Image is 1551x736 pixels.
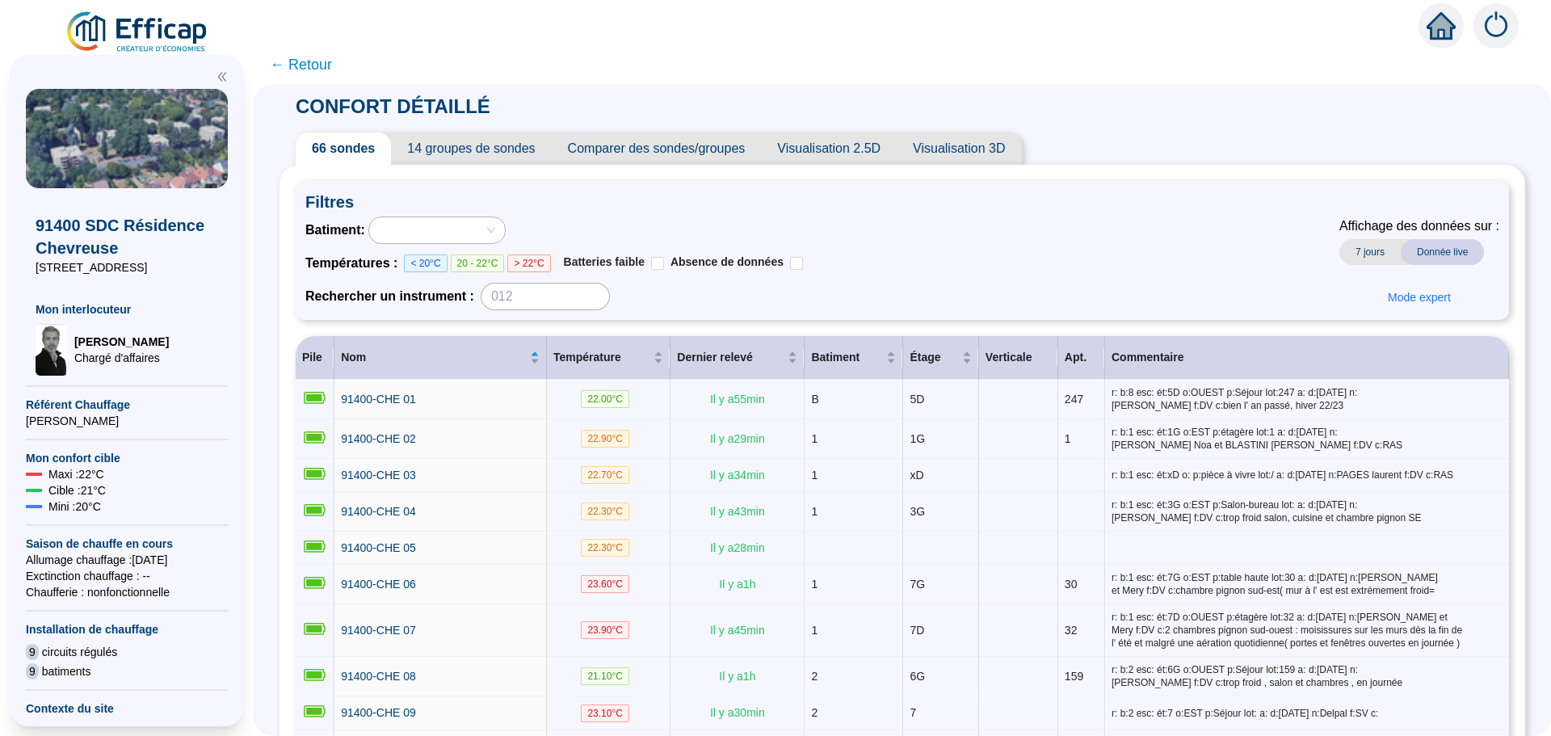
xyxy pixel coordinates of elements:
[305,191,1499,213] span: Filtres
[280,95,506,117] span: CONFORT DÉTAILLÉ
[910,349,958,366] span: Étage
[334,336,547,380] th: Nom
[341,576,416,593] a: 91400-CHE 06
[1427,11,1456,40] span: home
[581,466,629,484] span: 22.70 °C
[26,700,228,717] span: Contexte du site
[1112,426,1503,452] span: r: b:1 esc: ét:1G o:EST p:étagère lot:1 a: d:[DATE] n:[PERSON_NAME] Noa et BLASTINI [PERSON_NAME]...
[341,349,527,366] span: Nom
[910,393,924,406] span: 5D
[296,132,391,165] span: 66 sondes
[710,432,765,445] span: Il y a 29 min
[48,466,104,482] span: Maxi : 22 °C
[805,336,903,380] th: Batiment
[1375,284,1464,310] button: Mode expert
[26,568,228,584] span: Exctinction chauffage : --
[391,132,551,165] span: 14 groupes de sondes
[553,349,650,366] span: Température
[451,254,505,272] span: 20 - 22°C
[507,254,550,272] span: > 22°C
[581,621,629,639] span: 23.90 °C
[910,624,924,637] span: 7D
[341,706,416,719] span: 91400-CHE 09
[670,336,805,380] th: Dernier relevé
[36,324,68,376] img: Chargé d'affaires
[36,259,218,275] span: [STREET_ADDRESS]
[710,469,765,482] span: Il y a 34 min
[897,132,1021,165] span: Visualisation 3D
[761,132,897,165] span: Visualisation 2.5D
[1065,432,1071,445] span: 1
[26,584,228,600] span: Chaufferie : non fonctionnelle
[1112,707,1503,720] span: r: b:2 esc: ét:7 o:EST p:Séjour lot: a: d:[DATE] n:Delpal f:SV c:
[341,467,416,484] a: 91400-CHE 03
[341,391,416,408] a: 91400-CHE 01
[42,663,91,679] span: batiments
[1065,624,1078,637] span: 32
[710,706,765,719] span: Il y a 30 min
[1112,386,1503,412] span: r: b:8 esc: ét:5D o:OUEST p:Séjour lot:247 a: d:[DATE] n:[PERSON_NAME] f:DV c:bien l' an passé, h...
[341,432,416,445] span: 91400-CHE 02
[1112,663,1503,689] span: r: b:2 esc: ét:6G o:OUEST p:Séjour lot:159 a: d:[DATE] n:[PERSON_NAME] f:DV c:trop froid , salon ...
[719,578,755,591] span: Il y a 1 h
[26,413,228,429] span: [PERSON_NAME]
[710,541,765,554] span: Il y a 28 min
[710,393,765,406] span: Il y a 55 min
[910,670,925,683] span: 6G
[910,432,925,445] span: 1G
[581,667,629,685] span: 21.10 °C
[903,336,978,380] th: Étage
[341,704,416,721] a: 91400-CHE 09
[36,301,218,318] span: Mon interlocuteur
[811,624,818,637] span: 1
[581,503,629,520] span: 22.30 °C
[1105,336,1509,380] th: Commentaire
[811,706,818,719] span: 2
[1473,3,1519,48] img: alerts
[1339,239,1401,265] span: 7 jours
[547,336,670,380] th: Température
[341,505,416,518] span: 91400-CHE 04
[305,287,474,306] span: Rechercher un instrument :
[811,432,818,445] span: 1
[811,469,818,482] span: 1
[305,254,404,273] span: Températures :
[811,505,818,518] span: 1
[36,214,218,259] span: 91400 SDC Résidence Chevreuse
[1112,611,1503,650] span: r: b:1 esc: ét:7D o:OUEST p:étagère lot:32 a: d:[DATE] n:[PERSON_NAME] et Mery f:DV c:2 chambres ...
[404,254,447,272] span: < 20°C
[1401,239,1484,265] span: Donnée live
[341,393,416,406] span: 91400-CHE 01
[677,349,784,366] span: Dernier relevé
[1388,289,1451,306] span: Mode expert
[74,350,169,366] span: Chargé d'affaires
[1065,393,1083,406] span: 247
[48,482,106,498] span: Cible : 21 °C
[670,255,784,268] span: Absence de données
[1112,571,1503,597] span: r: b:1 esc: ét:7G o:EST p:table haute lot:30 a: d:[DATE] n:[PERSON_NAME] et Mery f:DV c:chambre p...
[341,540,416,557] a: 91400-CHE 05
[26,644,39,660] span: 9
[26,621,228,637] span: Installation de chauffage
[26,397,228,413] span: Référent Chauffage
[341,624,416,637] span: 91400-CHE 07
[42,644,117,660] span: circuits régulés
[26,536,228,552] span: Saison de chauffe en cours
[811,670,818,683] span: 2
[341,668,416,685] a: 91400-CHE 08
[341,469,416,482] span: 91400-CHE 03
[270,53,332,76] span: ← Retour
[710,505,765,518] span: Il y a 43 min
[552,132,762,165] span: Comparer des sondes/groupes
[305,221,365,240] span: Batiment :
[481,283,610,310] input: 012
[979,336,1058,380] th: Verticale
[302,351,322,364] span: Pile
[910,578,925,591] span: 7G
[1065,578,1078,591] span: 30
[341,622,416,639] a: 91400-CHE 07
[341,670,416,683] span: 91400-CHE 08
[910,706,916,719] span: 7
[341,431,416,448] a: 91400-CHE 02
[910,469,923,482] span: xD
